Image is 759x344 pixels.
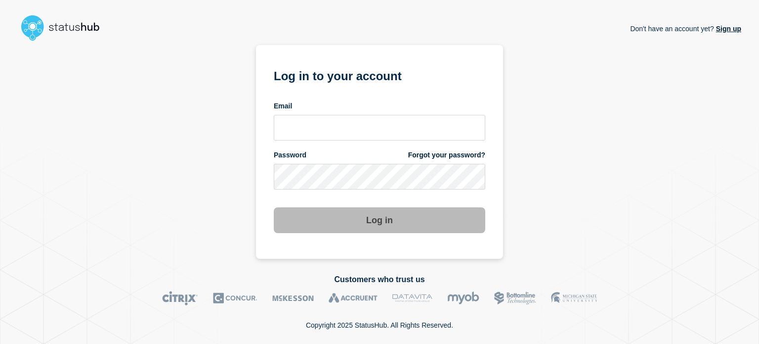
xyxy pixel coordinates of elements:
img: DataVita logo [392,291,432,305]
p: Copyright 2025 StatusHub. All Rights Reserved. [306,321,453,329]
img: StatusHub logo [18,12,112,44]
span: Password [274,150,306,160]
a: Forgot your password? [408,150,485,160]
p: Don't have an account yet? [630,17,741,41]
img: MSU logo [551,291,597,305]
img: McKesson logo [272,291,314,305]
button: Log in [274,207,485,233]
img: Concur logo [213,291,257,305]
img: myob logo [447,291,479,305]
input: password input [274,164,485,190]
span: Email [274,101,292,111]
img: Citrix logo [162,291,198,305]
h2: Customers who trust us [18,275,741,284]
a: Sign up [714,25,741,33]
h1: Log in to your account [274,66,485,84]
img: Accruent logo [329,291,378,305]
input: email input [274,115,485,141]
img: Bottomline logo [494,291,536,305]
